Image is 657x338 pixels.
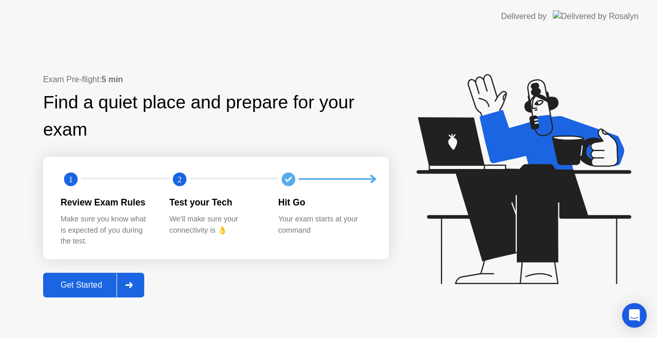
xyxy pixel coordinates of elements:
[46,280,117,290] div: Get Started
[169,196,262,209] div: Test your Tech
[278,214,371,236] div: Your exam starts at your command
[278,196,371,209] div: Hit Go
[178,174,182,184] text: 2
[43,89,389,143] div: Find a quiet place and prepare for your exam
[43,73,389,86] div: Exam Pre-flight:
[169,214,262,236] div: We’ll make sure your connectivity is 👌
[61,214,153,247] div: Make sure you know what is expected of you during the test.
[501,10,547,23] div: Delivered by
[622,303,647,328] div: Open Intercom Messenger
[43,273,144,297] button: Get Started
[69,174,73,184] text: 1
[61,196,153,209] div: Review Exam Rules
[553,10,639,22] img: Delivered by Rosalyn
[102,75,123,84] b: 5 min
